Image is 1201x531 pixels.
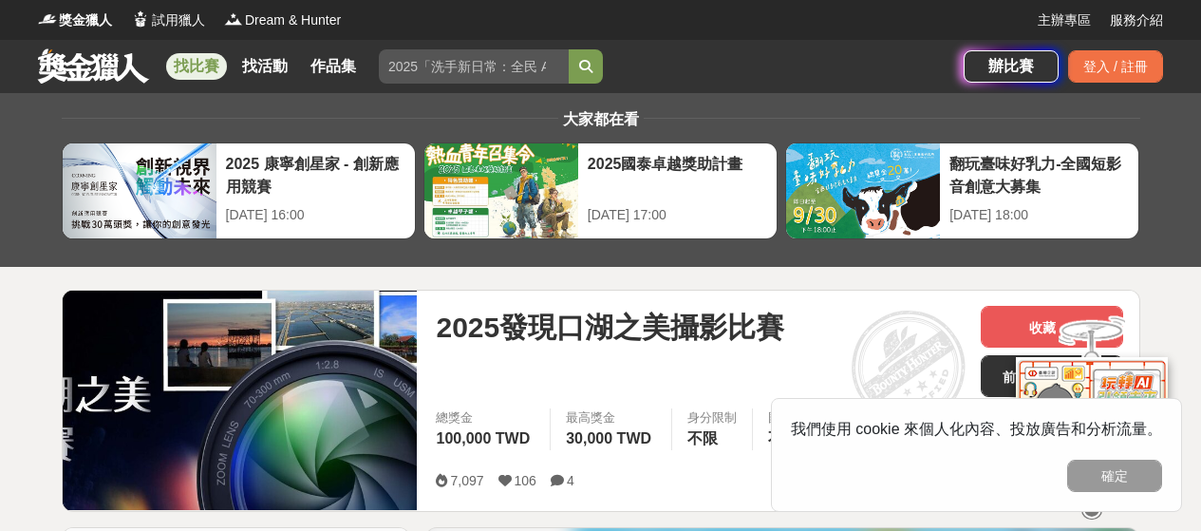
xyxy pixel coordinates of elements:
a: 找活動 [235,53,295,80]
img: d2146d9a-e6f6-4337-9592-8cefde37ba6b.png [1016,354,1168,481]
span: 不限 [768,430,798,446]
a: LogoDream & Hunter [224,10,341,30]
a: Logo獎金獵人 [38,10,112,30]
button: 收藏 [981,306,1123,348]
div: 國籍/地區限制 [768,408,846,427]
a: 找比賽 [166,53,227,80]
span: 106 [515,473,536,488]
span: Dream & Hunter [245,10,341,30]
a: 翻玩臺味好乳力-全國短影音創意大募集[DATE] 18:00 [785,142,1139,239]
a: Logo試用獵人 [131,10,205,30]
span: 我們使用 cookie 來個人化內容、投放廣告和分析流量。 [791,421,1162,437]
div: [DATE] 18:00 [949,205,1129,225]
img: Logo [38,9,57,28]
div: 翻玩臺味好乳力-全國短影音創意大募集 [949,153,1129,196]
img: Logo [131,9,150,28]
div: 2025 康寧創星家 - 創新應用競賽 [226,153,405,196]
span: 7,097 [450,473,483,488]
a: 2025國泰卓越獎助計畫[DATE] 17:00 [423,142,778,239]
span: 4 [567,473,574,488]
div: 身分限制 [687,408,737,427]
a: 2025 康寧創星家 - 創新應用競賽[DATE] 16:00 [62,142,416,239]
input: 2025「洗手新日常：全民 ALL IN」洗手歌全台徵選 [379,49,569,84]
a: 作品集 [303,53,364,80]
a: 主辦專區 [1038,10,1091,30]
span: 總獎金 [436,408,535,427]
a: 辦比賽 [964,50,1059,83]
span: 30,000 TWD [566,430,651,446]
span: 2025發現口湖之美攝影比賽 [436,306,784,349]
button: 確定 [1067,460,1162,492]
span: 不限 [687,430,718,446]
span: 獎金獵人 [59,10,112,30]
div: [DATE] 16:00 [226,205,405,225]
span: 100,000 TWD [436,430,530,446]
div: 2025國泰卓越獎助計畫 [588,153,767,196]
a: 服務介紹 [1110,10,1163,30]
span: 最高獎金 [566,408,656,427]
span: 試用獵人 [152,10,205,30]
div: 登入 / 註冊 [1068,50,1163,83]
div: [DATE] 17:00 [588,205,767,225]
img: Cover Image [63,291,418,510]
span: 大家都在看 [558,111,644,127]
img: Logo [224,9,243,28]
